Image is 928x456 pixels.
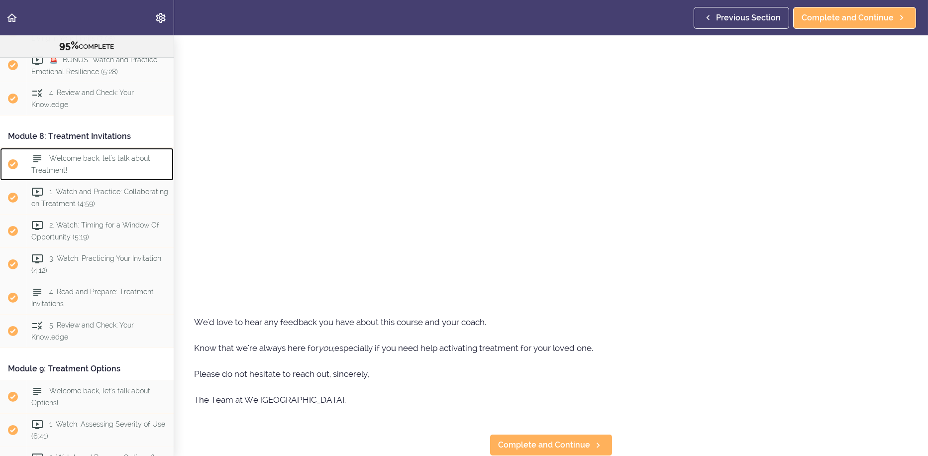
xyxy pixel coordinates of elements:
[31,155,150,174] span: Welcome back, let's talk about Treatment!
[490,434,613,456] a: Complete and Continue
[31,222,159,241] span: 2. Watch: Timing for a Window Of Opportunity (5:19)
[318,343,334,353] em: you,
[694,7,789,29] a: Previous Section
[793,7,916,29] a: Complete and Continue
[802,12,894,24] span: Complete and Continue
[60,39,79,51] span: 95%
[12,39,161,52] div: COMPLETE
[31,288,154,308] span: 4. Read and Prepare: Treatment Invitations
[194,392,908,407] p: The Team at We [GEOGRAPHIC_DATA].
[31,89,134,109] span: 4. Review and Check: Your Knowledge
[31,420,165,440] span: 1. Watch: Assessing Severity of Use (6:41)
[194,366,908,381] p: Please do not hesitate to reach out, sincerely,
[498,439,590,451] span: Complete and Continue
[31,188,168,208] span: 1. Watch and Practice: Collaborating on Treatment (4:59)
[155,12,167,24] svg: Settings Menu
[716,12,781,24] span: Previous Section
[31,255,161,274] span: 3. Watch: Practicing Your Invitation (4:12)
[31,322,134,341] span: 5. Review and Check: Your Knowledge
[6,12,18,24] svg: Back to course curriculum
[194,315,908,330] p: We'd love to hear any feedback you have about this course and your coach.
[31,387,150,406] span: Welcome back, let's talk about Options!
[194,341,908,355] p: Know that we're always here for especially if you need help activating treatment for your loved one.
